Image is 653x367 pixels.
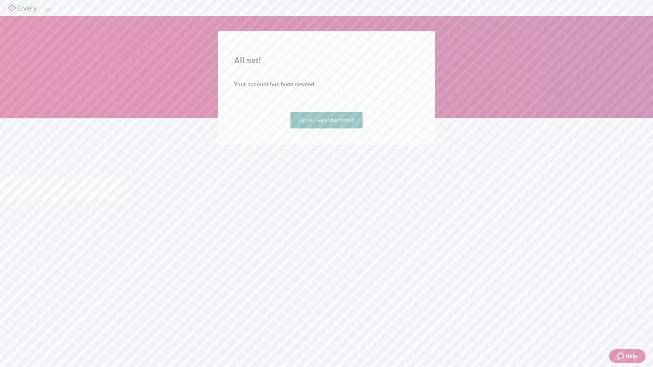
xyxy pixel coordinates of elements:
[45,8,50,11] button: Log out
[625,352,637,360] span: Help
[609,349,646,363] button: Zendesk support iconHelp
[234,54,419,67] h2: All set!
[8,4,37,12] img: Lively
[234,81,419,89] h4: Your account has been created.
[290,112,363,128] a: Go to Lively dashboard
[617,352,625,360] svg: Zendesk support icon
